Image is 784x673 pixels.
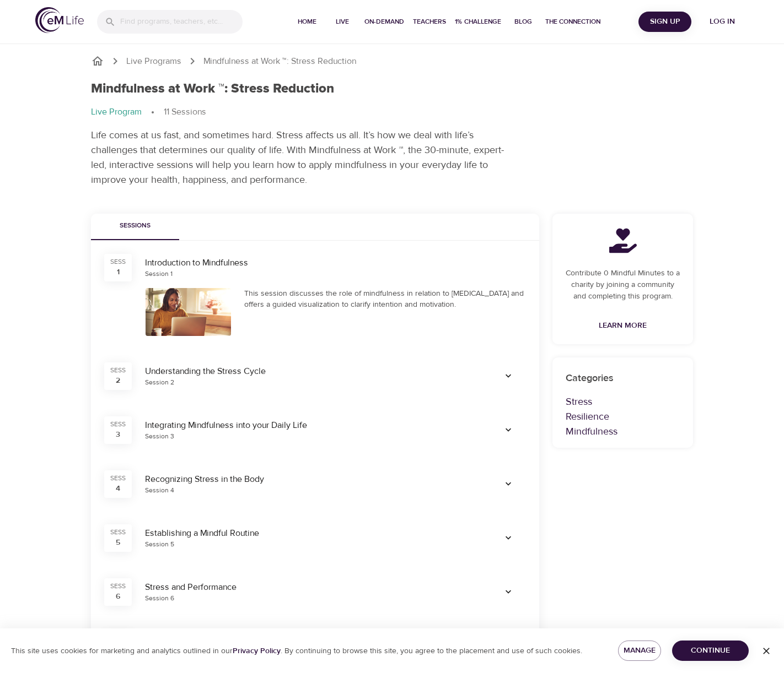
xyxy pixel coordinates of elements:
button: Log in [696,12,749,32]
p: Life comes at us fast, and sometimes hard. Stress affects us all. It’s how we deal with life’s ch... [91,128,504,187]
input: Find programs, teachers, etc... [120,10,243,34]
div: 5 [116,537,120,548]
span: The Connection [545,16,600,28]
div: SESS [110,474,126,483]
h1: Mindfulness at Work ™: Stress Reduction [91,81,334,97]
span: Live [329,16,356,28]
span: Teachers [413,16,446,28]
a: Privacy Policy [233,646,281,656]
p: Live Program [91,106,142,118]
span: Blog [510,16,536,28]
span: Sessions [98,220,173,232]
p: Contribute 0 Mindful Minutes to a charity by joining a community and completing this program. [566,268,680,302]
div: 6 [116,591,120,602]
span: Home [294,16,320,28]
div: Establishing a Mindful Routine [145,527,477,540]
nav: breadcrumb [91,55,693,68]
button: Continue [672,641,749,661]
div: This session discusses the role of mindfulness in relation to [MEDICAL_DATA] and offers a guided ... [244,288,527,310]
a: Live Programs [126,55,181,68]
div: Session 2 [145,378,174,387]
div: Session 1 [145,269,173,279]
div: Introduction to Mindfulness [145,257,526,269]
div: SESS [110,366,126,375]
div: SESS [110,582,126,591]
a: Learn More [594,316,651,336]
div: Session 5 [145,540,174,549]
span: Learn More [599,319,647,333]
span: 1% Challenge [455,16,501,28]
div: Integrating Mindfulness into your Daily Life [145,419,477,432]
div: SESS [110,528,126,537]
p: Stress [566,394,680,409]
button: Sign Up [638,12,691,32]
span: Manage [627,644,652,658]
span: On-Demand [364,16,404,28]
button: Manage [618,641,661,661]
p: Mindfulness [566,424,680,439]
div: 4 [116,483,120,494]
div: Session 6 [145,594,175,603]
span: Sign Up [643,15,687,29]
div: 1 [117,267,120,278]
p: Categories [566,371,680,386]
div: 3 [116,429,120,440]
div: Understanding the Stress Cycle [145,365,477,378]
div: 2 [116,375,120,386]
img: logo [35,7,84,33]
p: Mindfulness at Work ™: Stress Reduction [203,55,356,68]
div: SESS [110,257,126,267]
nav: breadcrumb [91,106,693,119]
div: Session 3 [145,432,174,441]
span: Continue [681,644,740,658]
div: Stress and Performance [145,581,477,594]
p: Resilience [566,409,680,424]
div: Session 4 [145,486,174,495]
div: Recognizing Stress in the Body [145,473,477,486]
div: SESS [110,420,126,429]
p: 11 Sessions [164,106,206,118]
span: Log in [700,15,744,29]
